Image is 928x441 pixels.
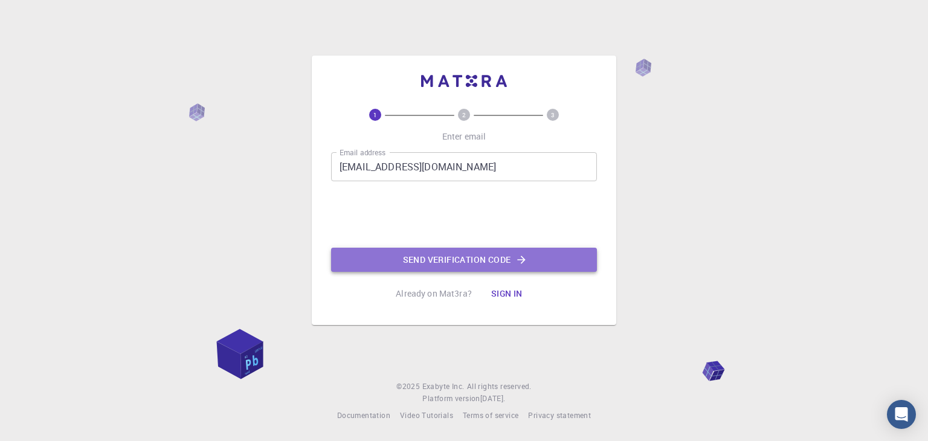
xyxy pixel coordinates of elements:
span: Video Tutorials [400,410,453,420]
label: Email address [340,147,385,158]
p: Already on Mat3ra? [396,288,472,300]
iframe: reCAPTCHA [372,191,556,238]
span: All rights reserved. [467,381,532,393]
span: Platform version [422,393,480,405]
a: Terms of service [463,410,518,422]
a: Exabyte Inc. [422,381,465,393]
button: Sign in [482,282,532,306]
button: Send verification code [331,248,597,272]
a: [DATE]. [480,393,506,405]
a: Video Tutorials [400,410,453,422]
text: 1 [373,111,377,119]
text: 2 [462,111,466,119]
span: [DATE] . [480,393,506,403]
div: Open Intercom Messenger [887,400,916,429]
span: © 2025 [396,381,422,393]
span: Exabyte Inc. [422,381,465,391]
span: Privacy statement [528,410,591,420]
a: Privacy statement [528,410,591,422]
span: Documentation [337,410,390,420]
span: Terms of service [463,410,518,420]
p: Enter email [442,130,486,143]
text: 3 [551,111,555,119]
a: Documentation [337,410,390,422]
